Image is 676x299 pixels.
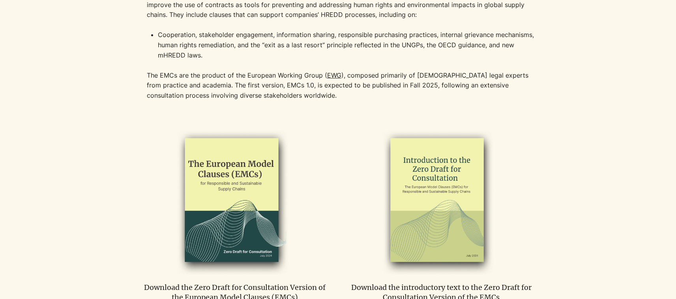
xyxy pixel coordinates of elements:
img: EMCs-zero-draft-2024_edited.png [149,126,312,275]
a: EWG [327,71,341,79]
p: Cooperation, stakeholder engagement, information sharing, responsible purchasing practices, inter... [158,30,541,70]
p: The EMCs are the product of the European Working Group ( ), composed primarily of [DEMOGRAPHIC_DA... [147,71,541,101]
img: emcs_zero_draft_intro_2024_edited.png [356,126,519,275]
